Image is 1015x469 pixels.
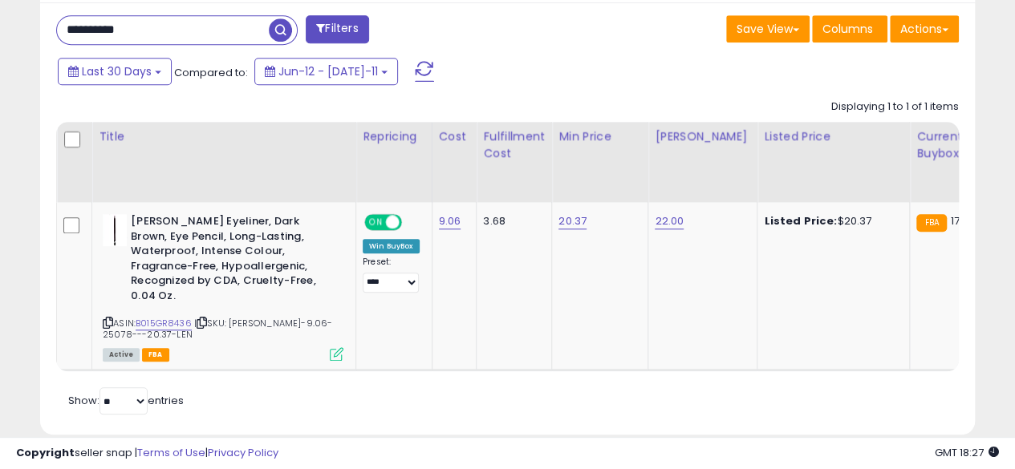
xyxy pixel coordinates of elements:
span: All listings currently available for purchase on Amazon [103,348,140,362]
span: Columns [822,21,873,37]
a: 20.37 [558,213,587,229]
div: Cost [439,128,470,145]
b: Listed Price: [764,213,837,228]
div: Displaying 1 to 1 of 1 items [831,99,959,115]
button: Jun-12 - [DATE]-11 [254,58,398,85]
button: Actions [890,15,959,42]
button: Columns [812,15,887,42]
div: Fulfillment Cost [483,128,545,162]
a: Privacy Policy [208,445,278,460]
span: Jun-12 - [DATE]-11 [278,63,378,79]
div: Title [99,128,349,145]
button: Last 30 Days [58,58,172,85]
div: [PERSON_NAME] [655,128,750,145]
span: ON [366,216,386,229]
button: Filters [306,15,368,43]
a: Terms of Use [137,445,205,460]
button: Save View [726,15,810,42]
strong: Copyright [16,445,75,460]
div: Listed Price [764,128,903,145]
div: Repricing [363,128,425,145]
span: FBA [142,348,169,362]
div: 3.68 [483,214,539,228]
div: Current Buybox Price [916,128,999,162]
a: B015GR8436 [136,317,192,330]
span: 17.99 [951,213,976,228]
div: Min Price [558,128,641,145]
span: Last 30 Days [82,63,152,79]
a: 22.00 [655,213,684,229]
span: 2025-08-11 18:27 GMT [935,445,999,460]
span: OFF [400,216,425,229]
div: ASIN: [103,214,343,359]
div: Win BuyBox [363,239,420,253]
span: Show: entries [68,393,184,408]
div: $20.37 [764,214,897,228]
a: 9.06 [439,213,461,229]
span: | SKU: [PERSON_NAME]-9.06-25078---20.37-LEN [103,317,332,341]
img: 21RCYWTCFzL._SL40_.jpg [103,214,127,246]
div: Preset: [363,257,420,293]
small: FBA [916,214,946,232]
span: Compared to: [174,65,248,80]
b: [PERSON_NAME] Eyeliner, Dark Brown, Eye Pencil, Long-Lasting, Waterproof, Intense Colour, Fragran... [131,214,326,307]
div: seller snap | | [16,446,278,461]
